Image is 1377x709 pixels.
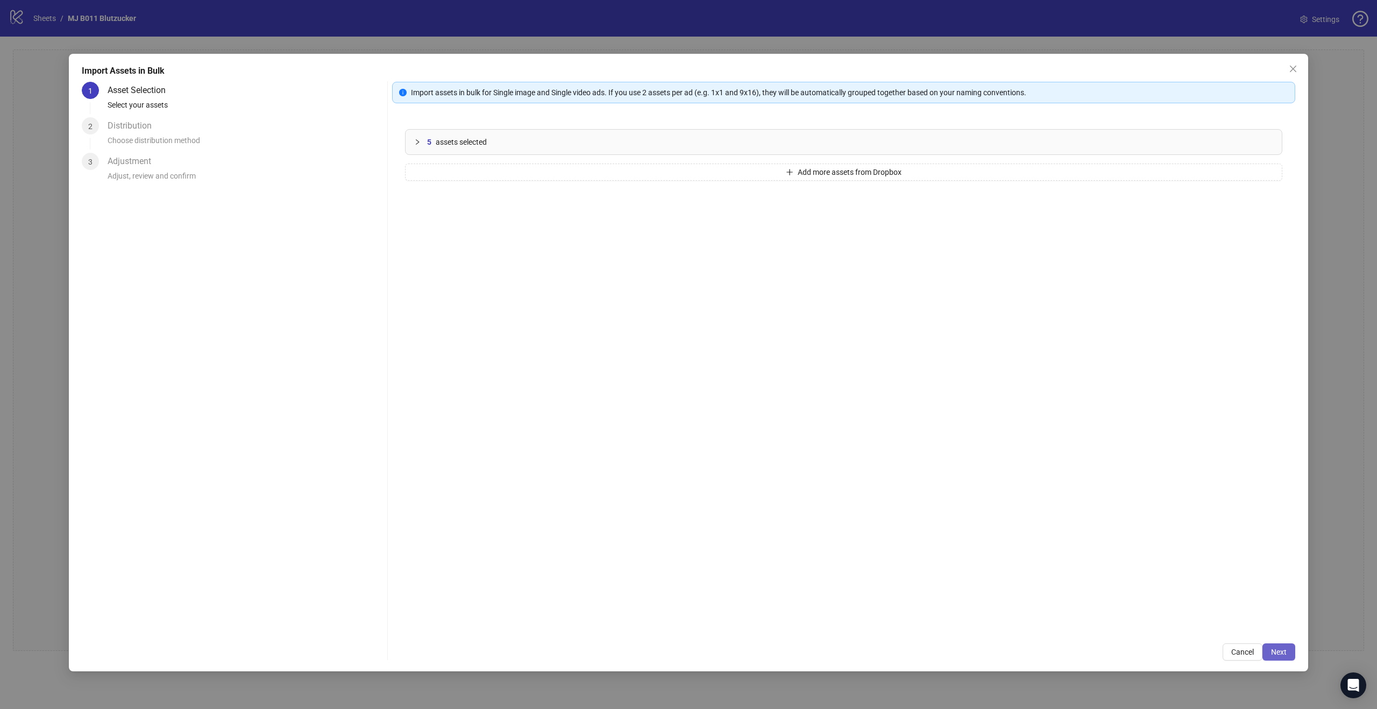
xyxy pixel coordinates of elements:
[414,139,421,145] span: collapsed
[108,82,174,99] div: Asset Selection
[411,87,1288,98] div: Import assets in bulk for Single image and Single video ads. If you use 2 assets per ad (e.g. 1x1...
[1284,60,1302,77] button: Close
[108,134,383,153] div: Choose distribution method
[1231,648,1254,656] span: Cancel
[786,168,793,176] span: plus
[88,158,93,166] span: 3
[108,117,160,134] div: Distribution
[108,170,383,188] div: Adjust, review and confirm
[1289,65,1297,73] span: close
[1271,648,1287,656] span: Next
[108,99,383,117] div: Select your assets
[88,122,93,131] span: 2
[88,87,93,95] span: 1
[1262,643,1295,661] button: Next
[1223,643,1262,661] button: Cancel
[406,130,1282,154] div: 5assets selected
[436,136,487,148] span: assets selected
[82,65,1295,77] div: Import Assets in Bulk
[1340,672,1366,698] div: Open Intercom Messenger
[399,89,407,96] span: info-circle
[108,153,160,170] div: Adjustment
[427,136,431,148] span: 5
[405,164,1282,181] button: Add more assets from Dropbox
[798,168,902,176] span: Add more assets from Dropbox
